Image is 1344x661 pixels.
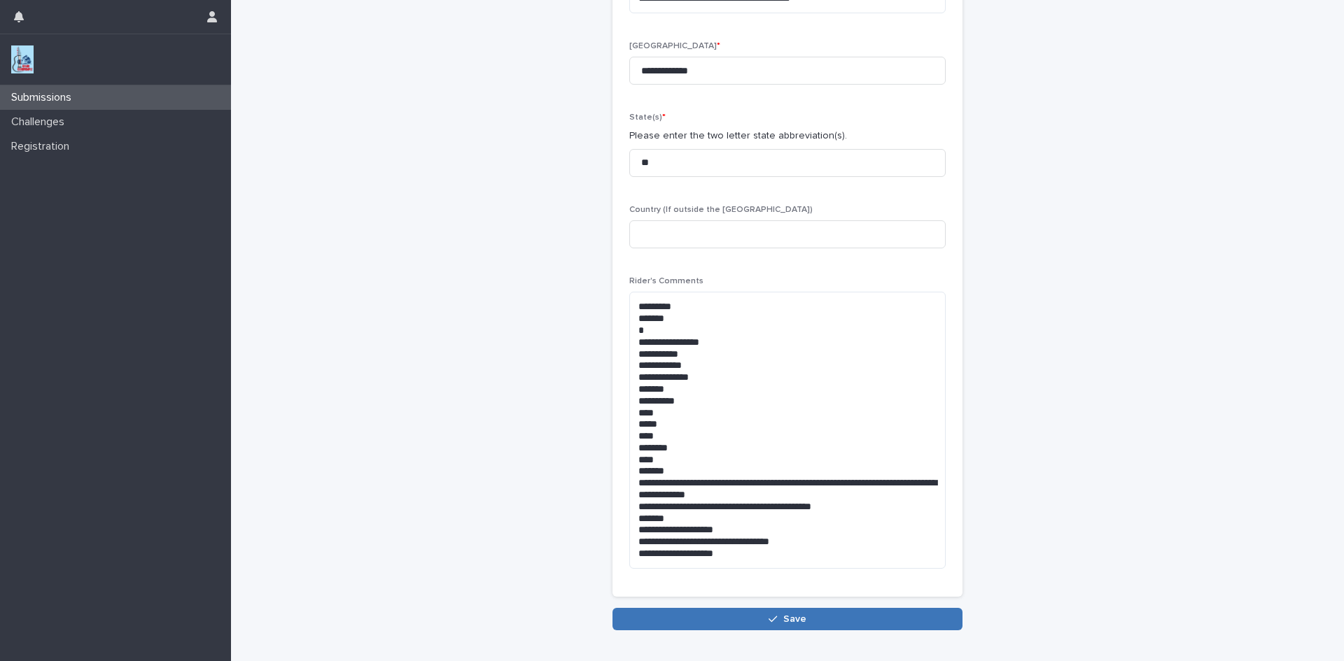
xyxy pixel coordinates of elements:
[629,129,946,143] p: Please enter the two letter state abbreviation(s).
[629,113,666,122] span: State(s)
[629,206,813,214] span: Country (If outside the [GEOGRAPHIC_DATA])
[612,608,962,630] button: Save
[629,42,720,50] span: [GEOGRAPHIC_DATA]
[6,115,76,129] p: Challenges
[629,277,703,285] span: Rider's Comments
[783,614,806,624] span: Save
[11,45,34,73] img: jxsLJbdS1eYBI7rVAS4p
[6,140,80,153] p: Registration
[6,91,83,104] p: Submissions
